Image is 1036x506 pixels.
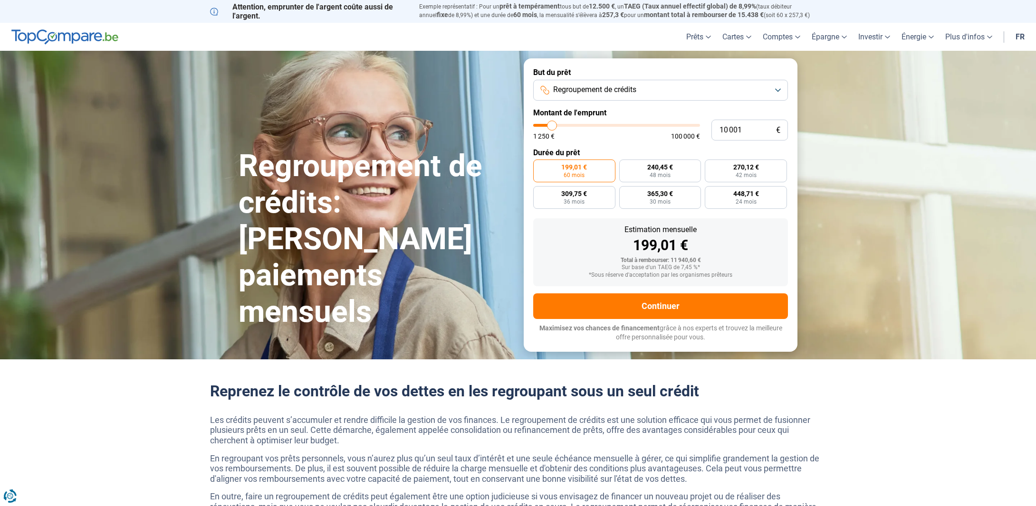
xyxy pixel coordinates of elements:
[437,11,448,19] span: fixe
[533,68,788,77] label: But du prêt
[647,190,673,197] span: 365,30 €
[210,415,826,446] p: Les crédits peuvent s’accumuler et rendre difficile la gestion de vos finances. Le regroupement d...
[239,148,512,330] h1: Regroupement de crédits: [PERSON_NAME] paiements mensuels
[564,199,585,205] span: 36 mois
[561,164,587,170] span: 199,01 €
[561,190,587,197] span: 309,75 €
[1010,23,1030,51] a: fr
[624,2,756,10] span: TAEG (Taux annuel effectif global) de 8,99%
[650,172,671,178] span: 48 mois
[541,257,780,264] div: Total à rembourser: 11 940,60 €
[671,133,700,140] span: 100 000 €
[210,382,826,400] h2: Reprenez le contrôle de vos dettes en les regroupant sous un seul crédit
[853,23,896,51] a: Investir
[733,190,759,197] span: 448,71 €
[541,272,780,279] div: *Sous réserve d'acceptation par les organismes prêteurs
[541,226,780,234] div: Estimation mensuelle
[736,172,757,178] span: 42 mois
[553,84,636,95] span: Regroupement de crédits
[533,80,788,101] button: Regroupement de crédits
[757,23,806,51] a: Comptes
[650,199,671,205] span: 30 mois
[733,164,759,170] span: 270,12 €
[533,324,788,342] p: grâce à nos experts et trouvez la meilleure offre personnalisée pour vous.
[533,108,788,117] label: Montant de l'emprunt
[533,293,788,319] button: Continuer
[806,23,853,51] a: Épargne
[681,23,717,51] a: Prêts
[513,11,537,19] span: 60 mois
[11,29,118,45] img: TopCompare
[644,11,764,19] span: montant total à rembourser de 15.438 €
[541,264,780,271] div: Sur base d'un TAEG de 7,45 %*
[541,238,780,253] div: 199,01 €
[564,172,585,178] span: 60 mois
[210,453,826,484] p: En regroupant vos prêts personnels, vous n’aurez plus qu’un seul taux d’intérêt et une seule éché...
[776,126,780,134] span: €
[539,324,660,332] span: Maximisez vos chances de financement
[533,133,555,140] span: 1 250 €
[896,23,940,51] a: Énergie
[736,199,757,205] span: 24 mois
[499,2,560,10] span: prêt à tempérament
[210,2,408,20] p: Attention, emprunter de l'argent coûte aussi de l'argent.
[717,23,757,51] a: Cartes
[419,2,826,19] p: Exemple représentatif : Pour un tous but de , un (taux débiteur annuel de 8,99%) et une durée de ...
[602,11,624,19] span: 257,3 €
[647,164,673,170] span: 240,45 €
[533,148,788,157] label: Durée du prêt
[589,2,615,10] span: 12.500 €
[940,23,998,51] a: Plus d'infos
